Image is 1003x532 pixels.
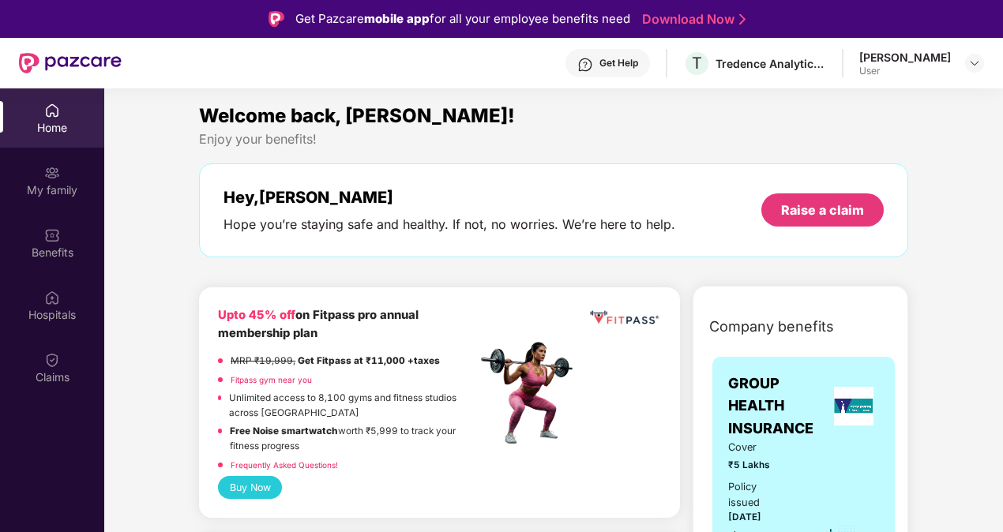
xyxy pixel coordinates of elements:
[230,425,338,436] strong: Free Noise smartwatch
[19,53,122,73] img: New Pazcare Logo
[859,65,951,77] div: User
[728,479,784,511] div: Policy issued
[231,355,295,366] del: MRP ₹19,999,
[859,50,951,65] div: [PERSON_NAME]
[44,165,60,181] img: svg+xml;base64,PHN2ZyB3aWR0aD0iMjAiIGhlaWdodD0iMjAiIHZpZXdCb3g9IjAgMCAyMCAyMCIgZmlsbD0ibm9uZSIgeG...
[44,227,60,243] img: svg+xml;base64,PHN2ZyBpZD0iQmVuZWZpdHMiIHhtbG5zPSJodHRwOi8vd3d3LnczLm9yZy8yMDAwL3N2ZyIgd2lkdGg9Ij...
[229,391,476,420] p: Unlimited access to 8,100 gyms and fitness studios across [GEOGRAPHIC_DATA]
[709,316,834,338] span: Company benefits
[218,476,282,499] button: Buy Now
[295,9,630,28] div: Get Pazcare for all your employee benefits need
[968,57,981,69] img: svg+xml;base64,PHN2ZyBpZD0iRHJvcGRvd24tMzJ4MzIiIHhtbG5zPSJodHRwOi8vd3d3LnczLm9yZy8yMDAwL3N2ZyIgd2...
[476,338,587,448] img: fpp.png
[728,373,828,440] span: GROUP HEALTH INSURANCE
[781,201,864,219] div: Raise a claim
[728,511,761,523] span: [DATE]
[199,104,515,127] span: Welcome back, [PERSON_NAME]!
[728,440,784,455] span: Cover
[834,387,873,425] img: insurerLogo
[224,216,675,233] div: Hope you’re staying safe and healthy. If not, no worries. We’re here to help.
[577,57,593,73] img: svg+xml;base64,PHN2ZyBpZD0iSGVscC0zMngzMiIgeG1sbnM9Imh0dHA6Ly93d3cudzMub3JnLzIwMDAvc3ZnIiB3aWR0aD...
[218,308,295,322] b: Upto 45% off
[692,54,702,73] span: T
[231,375,312,384] a: Fitpass gym near you
[269,11,284,27] img: Logo
[599,57,638,69] div: Get Help
[298,355,440,366] strong: Get Fitpass at ₹11,000 +taxes
[588,306,662,329] img: fppp.png
[642,11,741,28] a: Download Now
[199,131,908,148] div: Enjoy your benefits!
[44,103,60,118] img: svg+xml;base64,PHN2ZyBpZD0iSG9tZSIgeG1sbnM9Imh0dHA6Ly93d3cudzMub3JnLzIwMDAvc3ZnIiB3aWR0aD0iMjAiIG...
[230,424,476,453] p: worth ₹5,999 to track your fitness progress
[728,458,784,473] span: ₹5 Lakhs
[364,11,430,26] strong: mobile app
[739,11,746,28] img: Stroke
[44,290,60,305] img: svg+xml;base64,PHN2ZyBpZD0iSG9zcGl0YWxzIiB4bWxucz0iaHR0cDovL3d3dy53My5vcmcvMjAwMC9zdmciIHdpZHRoPS...
[44,352,60,368] img: svg+xml;base64,PHN2ZyBpZD0iQ2xhaW0iIHhtbG5zPSJodHRwOi8vd3d3LnczLm9yZy8yMDAwL3N2ZyIgd2lkdGg9IjIwIi...
[716,56,826,71] div: Tredence Analytics Solutions Private Limited
[224,188,675,207] div: Hey, [PERSON_NAME]
[231,460,338,470] a: Frequently Asked Questions!
[218,308,419,340] b: on Fitpass pro annual membership plan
